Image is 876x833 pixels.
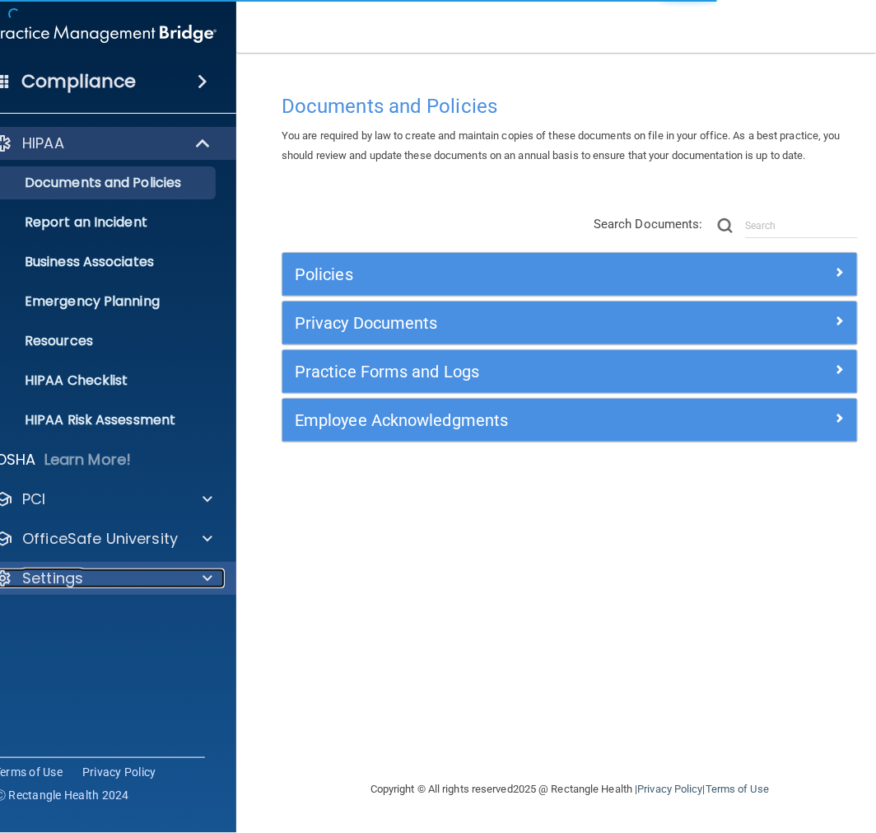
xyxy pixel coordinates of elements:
[295,265,701,283] h5: Policies
[82,764,156,780] a: Privacy Policy
[282,129,841,161] span: You are required by law to create and maintain copies of these documents on file in your office. ...
[22,133,64,153] p: HIPAA
[295,363,701,381] h5: Practice Forms and Logs
[44,450,132,470] p: Learn More!
[282,96,858,117] h4: Documents and Policies
[295,358,845,385] a: Practice Forms and Logs
[637,783,702,795] a: Privacy Policy
[295,411,701,429] h5: Employee Acknowledgments
[22,489,45,509] p: PCI
[22,529,178,549] p: OfficeSafe University
[718,218,733,233] img: ic-search.3b580494.png
[295,261,845,288] a: Policies
[269,763,870,816] div: Copyright © All rights reserved 2025 @ Rectangle Health | |
[295,314,701,332] h5: Privacy Documents
[295,407,845,433] a: Employee Acknowledgments
[706,783,769,795] a: Terms of Use
[21,70,136,93] h4: Compliance
[593,718,856,782] iframe: Drift Widget Chat Controller
[22,569,83,588] p: Settings
[745,213,858,238] input: Search
[295,310,845,336] a: Privacy Documents
[594,217,703,232] span: Search Documents:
